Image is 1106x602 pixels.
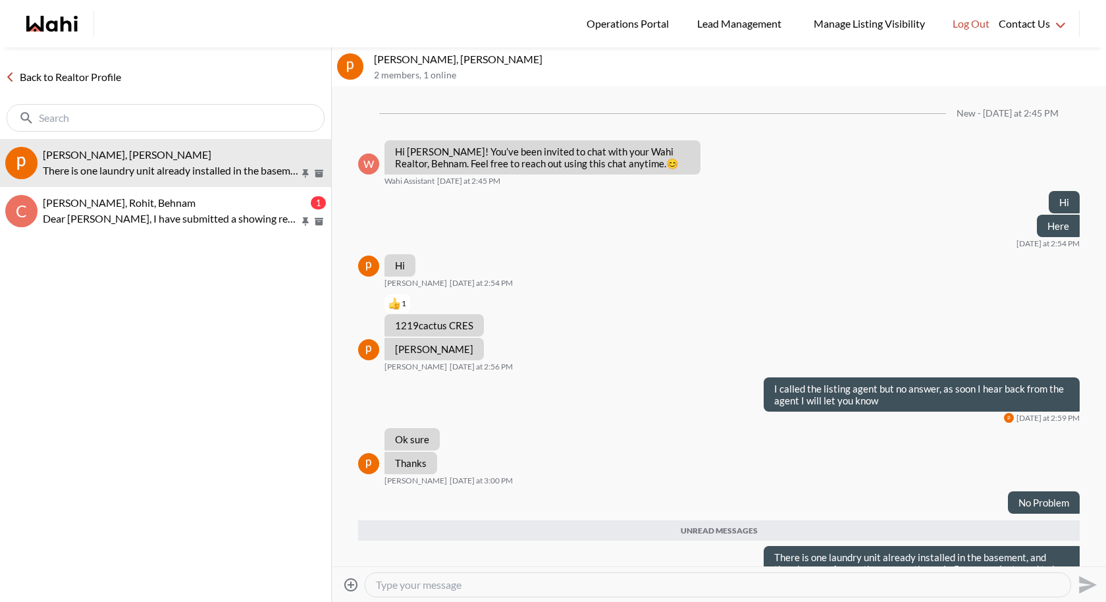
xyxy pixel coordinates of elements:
[697,15,786,32] span: Lead Management
[1016,413,1080,424] time: 2025-08-18T18:59:27.834Z
[311,196,326,209] div: 1
[1071,570,1101,599] button: Send
[5,147,38,179] div: pushpinder kaur, Behnam
[810,15,929,32] span: Manage Listing Visibility
[437,176,500,186] time: 2025-08-18T18:45:24.654Z
[395,343,473,355] p: [PERSON_NAME]
[358,453,379,474] img: p
[39,111,295,124] input: Search
[358,153,379,175] div: W
[450,476,513,486] time: 2025-08-18T19:00:23.514Z
[384,278,447,288] span: [PERSON_NAME]
[5,195,38,227] div: C
[395,433,429,445] p: Ok sure
[374,70,1101,81] p: 2 members , 1 online
[358,256,379,277] div: pushpinder kaur
[358,339,379,360] img: p
[5,147,38,179] img: p
[43,148,211,161] span: [PERSON_NAME], [PERSON_NAME]
[312,168,326,179] button: Archive
[300,168,311,179] button: Pin
[43,196,196,209] span: [PERSON_NAME], Rohit, Behnam
[337,53,363,80] div: pushpinder kaur, Behnam
[402,298,406,309] span: 1
[774,383,1069,406] p: I called the listing agent but no answer, as soon I hear back from the agent I will let you know
[384,176,434,186] span: Wahi Assistant
[953,15,989,32] span: Log Out
[388,298,406,309] button: Reactions: like
[395,457,427,469] p: Thanks
[1059,196,1069,208] p: Hi
[1047,220,1069,232] p: Here
[358,256,379,277] img: p
[587,15,673,32] span: Operations Portal
[450,362,513,372] time: 2025-08-18T18:56:26.500Z
[43,211,300,227] p: Dear [PERSON_NAME], I have submitted a showing request and will provide an update upon confirmati...
[337,53,363,80] img: p
[376,578,1060,591] textarea: Type your message
[358,520,1080,541] div: Unread messages
[774,551,1069,587] p: There is one laundry unit already installed in the basement, and there’s space for another one on...
[395,260,405,271] p: Hi
[1004,413,1014,423] img: p
[384,293,489,314] div: Reaction list
[43,163,300,178] p: There is one laundry unit already installed in the basement, and there’s space for another one on...
[358,453,379,474] div: pushpinder kaur
[666,157,679,169] span: 😊
[384,362,447,372] span: [PERSON_NAME]
[374,53,1101,66] p: [PERSON_NAME], [PERSON_NAME]
[1018,497,1069,508] p: No Problem
[395,146,690,169] p: Hi [PERSON_NAME]! You’ve been invited to chat with your Wahi Realtor, Behnam. Feel free to reach ...
[1016,238,1080,249] time: 2025-08-18T18:54:23.913Z
[1004,413,1014,423] div: pushpinder kaur
[312,216,326,227] button: Archive
[26,16,78,32] a: Wahi homepage
[300,216,311,227] button: Pin
[395,319,473,331] p: 1219cactus CRES
[957,108,1059,119] div: New - [DATE] at 2:45 PM
[450,278,513,288] time: 2025-08-18T18:54:31.740Z
[384,476,447,486] span: [PERSON_NAME]
[358,339,379,360] div: pushpinder kaur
